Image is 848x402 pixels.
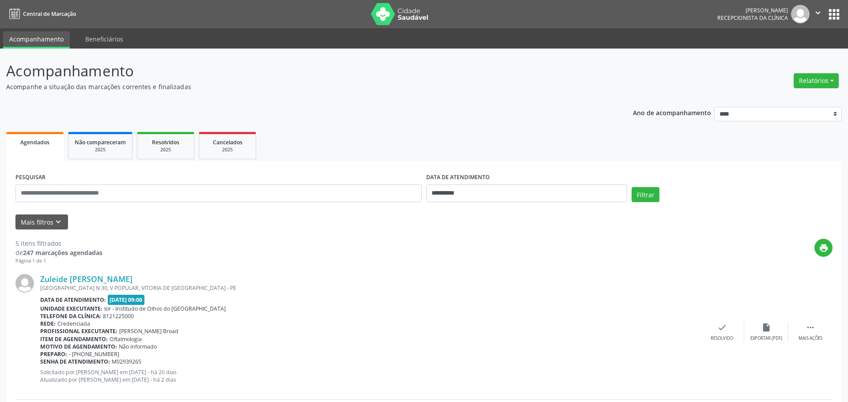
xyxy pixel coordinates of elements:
[53,217,63,227] i: keyboard_arrow_down
[717,7,788,14] div: [PERSON_NAME]
[75,139,126,146] span: Não compareceram
[119,327,178,335] span: [PERSON_NAME] Broad
[40,320,56,327] b: Rede:
[40,305,102,312] b: Unidade executante:
[75,147,126,153] div: 2025
[814,239,833,257] button: print
[15,239,102,248] div: 5 itens filtrados
[144,147,188,153] div: 2025
[15,257,102,265] div: Página 1 de 1
[632,187,659,202] button: Filtrar
[717,323,727,332] i: check
[15,274,34,293] img: img
[750,335,782,342] div: Exportar (PDF)
[152,139,179,146] span: Resolvidos
[40,358,110,365] b: Senha de atendimento:
[40,284,700,292] div: [GEOGRAPHIC_DATA] N 30, V POPULAR, VITORIA DE [GEOGRAPHIC_DATA] - PE
[810,5,826,23] button: 
[813,8,823,18] i: 
[79,31,129,47] a: Beneficiários
[711,335,733,342] div: Resolvido
[119,343,157,350] span: Não informado
[794,73,839,88] button: Relatórios
[819,243,829,253] i: print
[112,358,141,365] span: M02939265
[213,139,242,146] span: Cancelados
[791,5,810,23] img: img
[761,323,771,332] i: insert_drive_file
[108,295,145,305] span: [DATE] 09:00
[15,171,45,184] label: PESQUISAR
[15,214,68,230] button: Mais filtroskeyboard_arrow_down
[40,343,117,350] b: Motivo de agendamento:
[110,335,142,343] span: Oftalmologia
[23,10,76,18] span: Central de Marcação
[633,107,711,118] p: Ano de acompanhamento
[104,305,226,312] span: Ior - Institudo de Olhos do [GEOGRAPHIC_DATA]
[40,327,117,335] b: Profissional executante:
[205,147,250,153] div: 2025
[826,7,842,22] button: apps
[806,323,815,332] i: 
[40,274,132,284] a: Zuleide [PERSON_NAME]
[20,139,49,146] span: Agendados
[426,171,490,184] label: DATA DE ATENDIMENTO
[40,312,101,320] b: Telefone da clínica:
[717,14,788,22] span: Recepcionista da clínica
[57,320,90,327] span: Credenciada
[15,248,102,257] div: de
[6,7,76,21] a: Central de Marcação
[40,368,700,383] p: Solicitado por [PERSON_NAME] em [DATE] - há 20 dias Atualizado por [PERSON_NAME] em [DATE] - há 2...
[40,335,108,343] b: Item de agendamento:
[23,248,102,257] strong: 247 marcações agendadas
[6,82,591,91] p: Acompanhe a situação das marcações correntes e finalizadas
[40,350,67,358] b: Preparo:
[103,312,134,320] span: 8121225000
[6,60,591,82] p: Acompanhamento
[799,335,822,342] div: Mais ações
[3,31,70,49] a: Acompanhamento
[69,350,119,358] span: - [PHONE_NUMBER]
[40,296,106,304] b: Data de atendimento:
